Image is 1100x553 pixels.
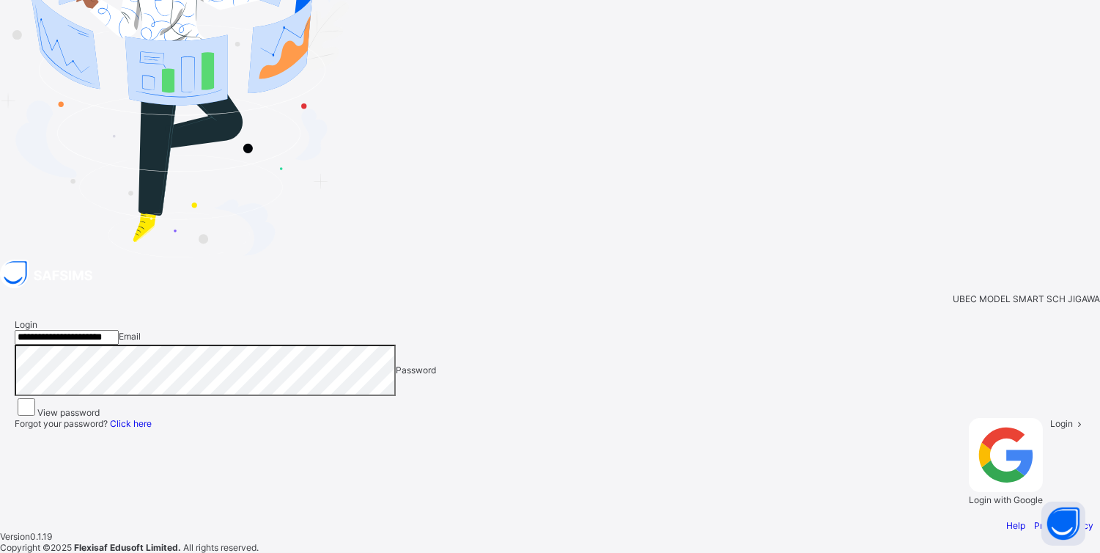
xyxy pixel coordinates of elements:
span: Login [15,319,37,330]
span: Email [119,331,141,342]
img: google.396cfc9801f0270233282035f929180a.svg [969,418,1043,492]
span: UBEC MODEL SMART SCH JIGAWA [953,293,1100,304]
strong: Flexisaf Edusoft Limited. [74,542,181,553]
label: View password [37,407,100,418]
button: Open asap [1041,502,1085,546]
span: Login with Google [969,494,1043,505]
span: Forgot your password? [15,418,152,429]
span: Login [1050,418,1073,429]
a: Privacy Policy [1034,520,1093,531]
a: Click here [110,418,152,429]
a: Help [1006,520,1025,531]
span: Password [396,365,436,376]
